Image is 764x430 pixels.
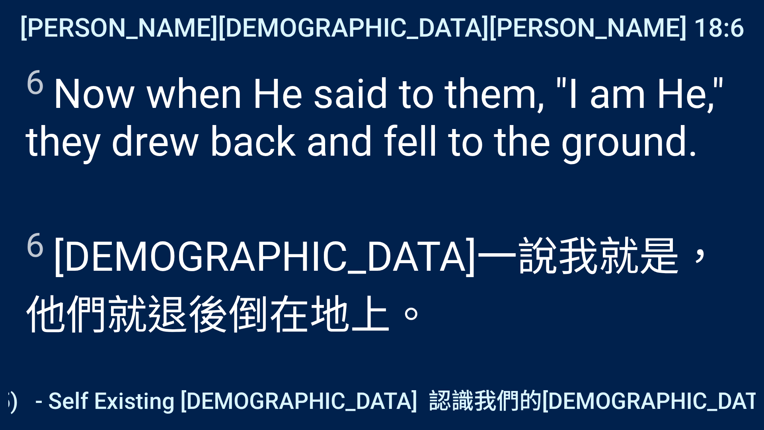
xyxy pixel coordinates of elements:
wg2036: 我 [25,233,720,339]
wg1473: 就是 [25,233,720,339]
sup: 6 [25,63,45,102]
span: Now when He said to them, "I am He," they drew back and fell to the ground. [25,63,739,166]
wg1510: ，他們就退 [25,233,720,339]
wg565: 後 [188,291,431,339]
span: [DEMOGRAPHIC_DATA] [25,224,739,341]
span: [PERSON_NAME][DEMOGRAPHIC_DATA][PERSON_NAME] 18:6 [20,13,745,43]
wg3694: 倒 [228,291,431,339]
sup: 6 [25,225,45,265]
wg5476: 。 [391,291,431,339]
wg4098: 在地上 [269,291,431,339]
wg2424: 一說 [25,233,720,339]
